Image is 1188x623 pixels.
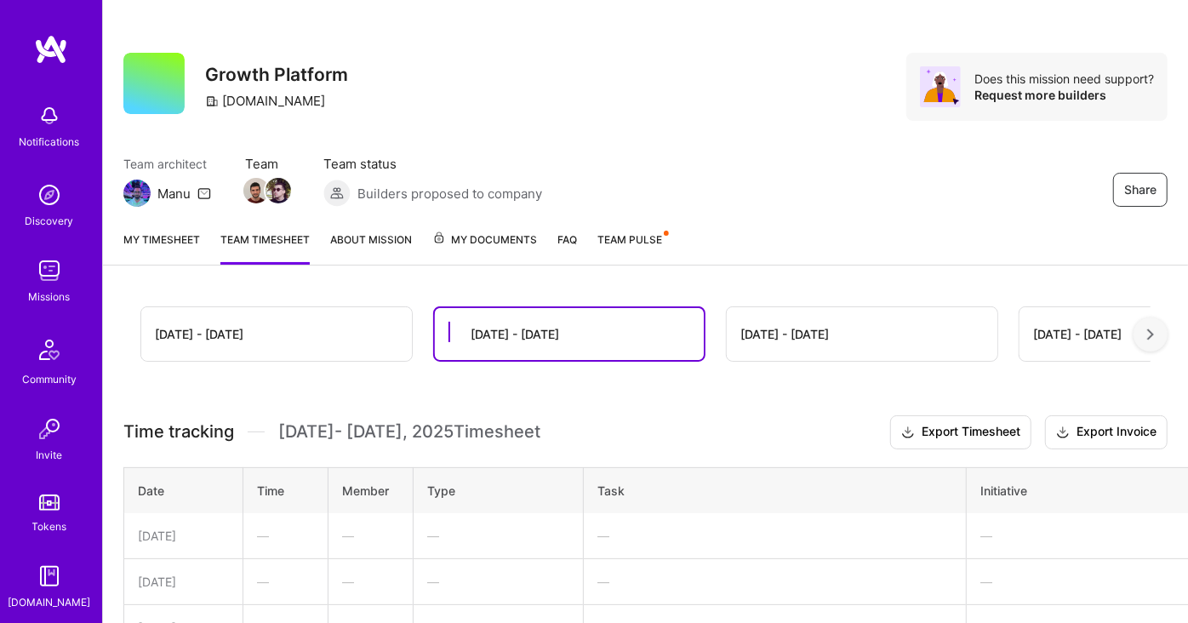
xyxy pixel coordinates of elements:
[32,517,67,535] div: Tokens
[920,66,961,107] img: Avatar
[427,573,569,591] div: —
[157,185,191,203] div: Manu
[245,176,267,205] a: Team Member Avatar
[328,467,414,513] th: Member
[597,527,952,545] div: —
[323,155,542,173] span: Team status
[342,527,399,545] div: —
[1113,173,1168,207] button: Share
[29,329,70,370] img: Community
[197,186,211,200] i: icon Mail
[890,415,1031,449] button: Export Timesheet
[1056,424,1070,442] i: icon Download
[138,573,229,591] div: [DATE]
[123,155,211,173] span: Team architect
[1033,325,1122,343] div: [DATE] - [DATE]
[974,71,1154,87] div: Does this mission need support?
[32,99,66,133] img: bell
[124,467,243,513] th: Date
[39,494,60,511] img: tokens
[205,64,348,85] h3: Growth Platform
[1045,415,1168,449] button: Export Invoice
[278,421,540,443] span: [DATE] - [DATE] , 2025 Timesheet
[32,178,66,212] img: discovery
[22,370,77,388] div: Community
[266,178,291,203] img: Team Member Avatar
[357,185,542,203] span: Builders proposed to company
[32,254,66,288] img: teamwork
[155,325,243,343] div: [DATE] - [DATE]
[29,288,71,306] div: Missions
[597,233,662,246] span: Team Pulse
[257,573,314,591] div: —
[205,92,325,110] div: [DOMAIN_NAME]
[901,424,915,442] i: icon Download
[205,94,219,108] i: icon CompanyGray
[123,421,234,443] span: Time tracking
[243,178,269,203] img: Team Member Avatar
[584,467,967,513] th: Task
[26,212,74,230] div: Discovery
[123,231,200,265] a: My timesheet
[34,34,68,65] img: logo
[323,180,351,207] img: Builders proposed to company
[414,467,584,513] th: Type
[243,467,328,513] th: Time
[740,325,829,343] div: [DATE] - [DATE]
[257,527,314,545] div: —
[432,231,537,265] a: My Documents
[471,325,559,343] div: [DATE] - [DATE]
[1124,181,1157,198] span: Share
[37,446,63,464] div: Invite
[597,231,667,265] a: Team Pulse
[330,231,412,265] a: About Mission
[974,87,1154,103] div: Request more builders
[1147,329,1154,340] img: right
[32,559,66,593] img: guide book
[432,231,537,249] span: My Documents
[220,231,310,265] a: Team timesheet
[427,527,569,545] div: —
[32,412,66,446] img: Invite
[123,180,151,207] img: Team Architect
[20,133,80,151] div: Notifications
[267,176,289,205] a: Team Member Avatar
[342,573,399,591] div: —
[245,155,289,173] span: Team
[557,231,577,265] a: FAQ
[9,593,91,611] div: [DOMAIN_NAME]
[597,573,952,591] div: —
[138,527,229,545] div: [DATE]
